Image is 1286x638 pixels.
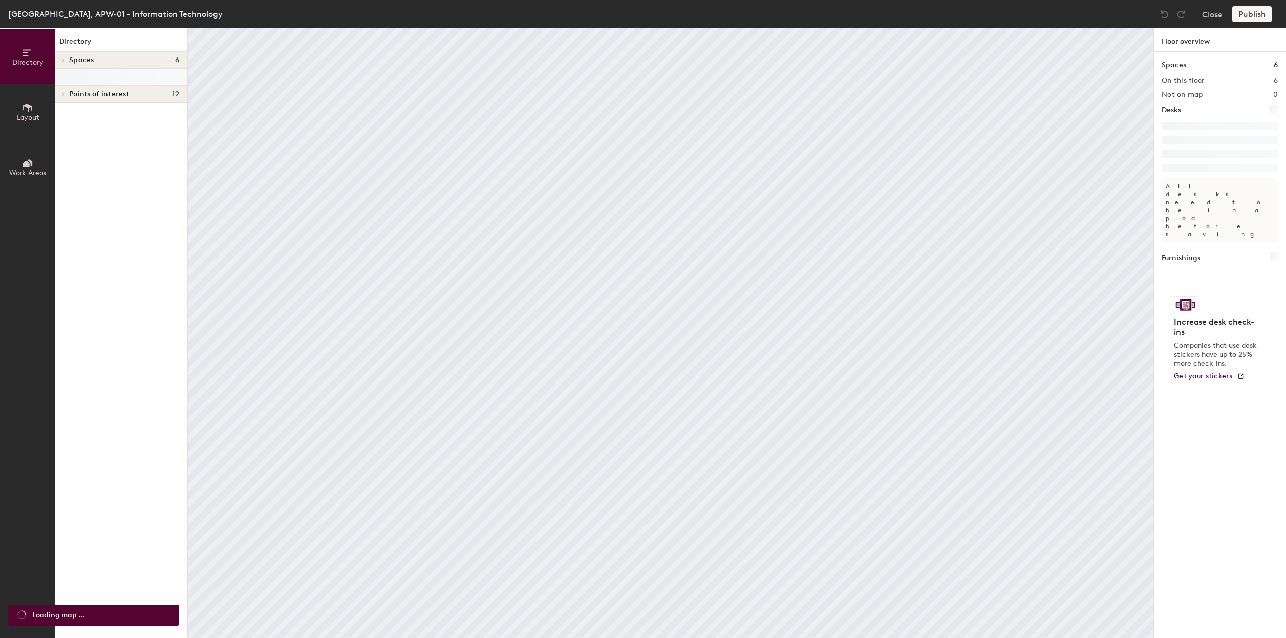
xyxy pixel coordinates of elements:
[1162,178,1278,242] p: All desks need to be in a pod before saving
[69,56,94,64] span: Spaces
[1162,91,1203,99] h2: Not on map
[8,8,223,20] div: [GEOGRAPHIC_DATA], APW-01 - Information Technology
[1274,60,1278,71] h1: 6
[9,169,46,177] span: Work Areas
[1273,91,1278,99] h2: 0
[1174,372,1245,381] a: Get your stickers
[1154,28,1286,52] h1: Floor overview
[1174,296,1197,313] img: Sticker logo
[17,113,39,122] span: Layout
[1174,341,1260,368] p: Companies that use desk stickers have up to 25% more check-ins.
[1162,105,1181,116] h1: Desks
[1202,6,1222,22] button: Close
[1162,60,1186,71] h1: Spaces
[12,58,43,67] span: Directory
[69,90,129,98] span: Points of interest
[55,36,187,52] h1: Directory
[1174,372,1233,380] span: Get your stickers
[175,56,179,64] span: 6
[1162,77,1205,85] h2: On this floor
[1176,9,1186,19] img: Redo
[32,610,84,621] span: Loading map ...
[1162,252,1200,264] h1: Furnishings
[172,90,179,98] span: 12
[1160,9,1170,19] img: Undo
[1174,317,1260,337] h4: Increase desk check-ins
[1274,77,1278,85] h2: 6
[188,28,1153,638] canvas: Map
